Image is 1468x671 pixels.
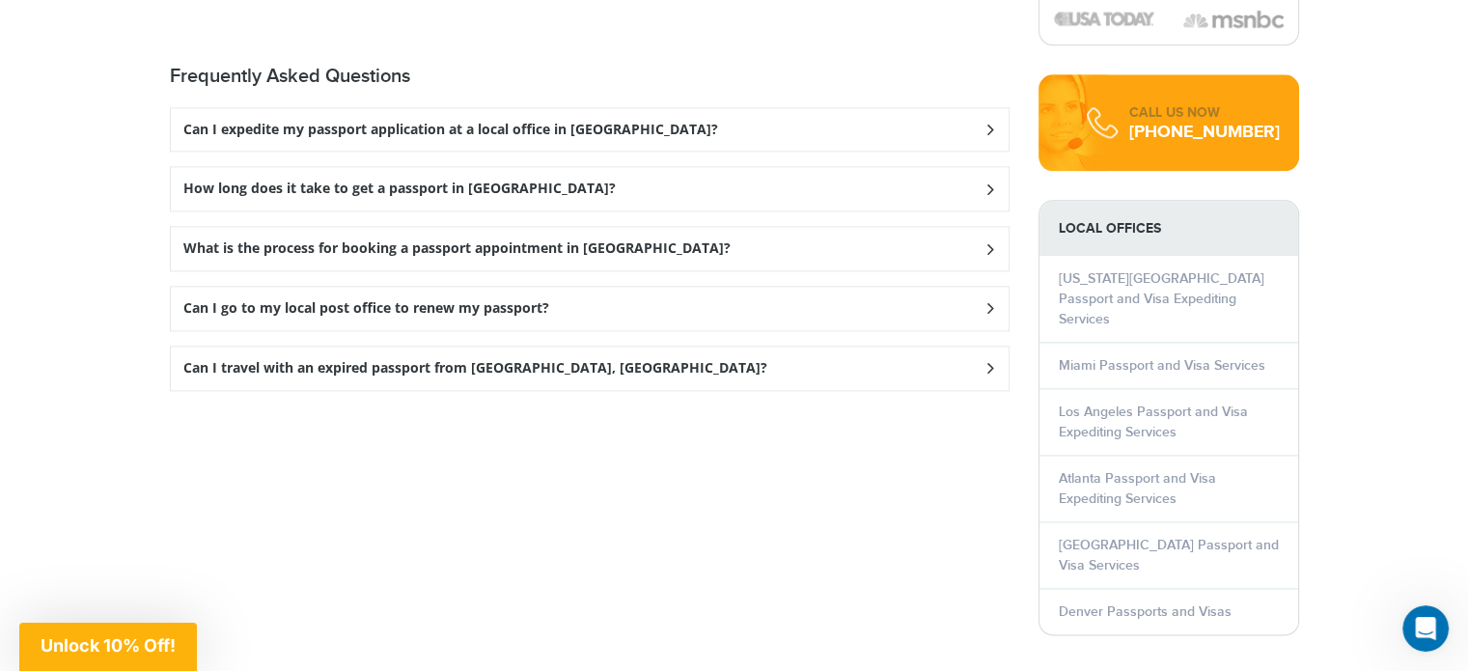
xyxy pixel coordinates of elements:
h3: How long does it take to get a passport in [GEOGRAPHIC_DATA]? [183,181,616,197]
img: image description [1183,8,1284,31]
a: Denver Passports and Visas [1059,603,1232,620]
h3: What is the process for booking a passport appointment in [GEOGRAPHIC_DATA]? [183,240,731,257]
h2: Frequently Asked Questions [170,65,1010,88]
iframe: Intercom live chat [1402,605,1449,652]
strong: LOCAL OFFICES [1039,201,1298,256]
h3: Can I travel with an expired passport from [GEOGRAPHIC_DATA], [GEOGRAPHIC_DATA]? [183,360,767,377]
h3: Can I expedite my passport application at a local office in [GEOGRAPHIC_DATA]? [183,122,718,138]
h3: Can I go to my local post office to renew my passport? [183,300,549,317]
div: [PHONE_NUMBER] [1129,123,1280,142]
img: image description [1054,12,1154,25]
div: Unlock 10% Off! [19,623,197,671]
iframe: fb:comments Facebook Social Plugin [170,405,1010,599]
a: [GEOGRAPHIC_DATA] Passport and Visa Services [1059,537,1279,573]
a: Los Angeles Passport and Visa Expediting Services [1059,404,1248,440]
span: Unlock 10% Off! [41,635,176,656]
a: [US_STATE][GEOGRAPHIC_DATA] Passport and Visa Expediting Services [1059,270,1264,327]
a: Miami Passport and Visa Services [1059,357,1265,374]
a: Atlanta Passport and Visa Expediting Services [1059,470,1216,507]
div: CALL US NOW [1129,103,1280,123]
